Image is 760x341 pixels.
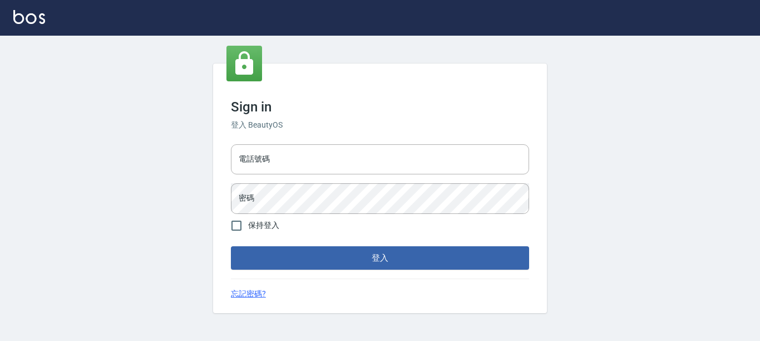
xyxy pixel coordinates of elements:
[231,99,529,115] h3: Sign in
[231,119,529,131] h6: 登入 BeautyOS
[231,246,529,270] button: 登入
[13,10,45,24] img: Logo
[248,220,279,231] span: 保持登入
[231,288,266,300] a: 忘記密碼?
